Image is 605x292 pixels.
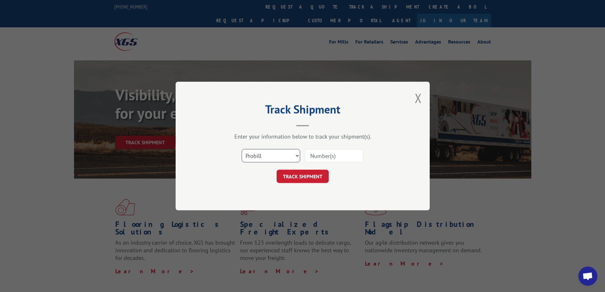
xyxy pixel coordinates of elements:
[415,90,422,106] button: Close modal
[207,105,398,117] h2: Track Shipment
[277,170,329,183] button: TRACK SHIPMENT
[207,133,398,140] div: Enter your information below to track your shipment(s).
[578,267,597,286] div: Open chat
[305,149,363,162] input: Number(s)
